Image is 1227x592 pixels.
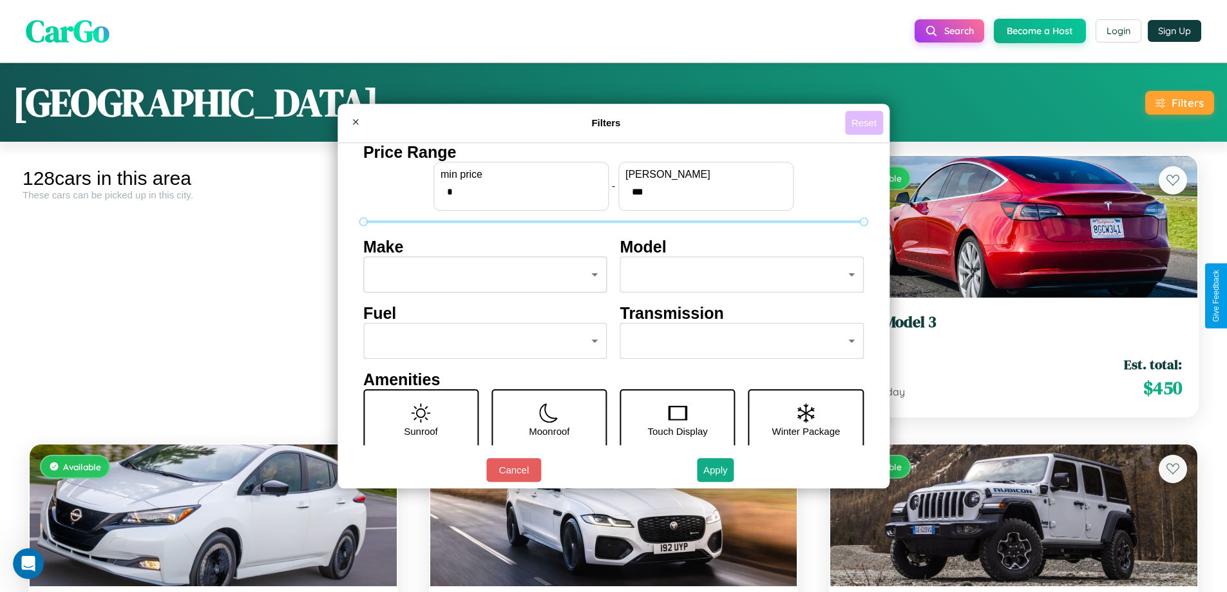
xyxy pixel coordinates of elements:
[363,143,864,162] h4: Price Range
[13,76,379,129] h1: [GEOGRAPHIC_DATA]
[486,458,541,482] button: Cancel
[1145,91,1214,115] button: Filters
[1124,355,1182,374] span: Est. total:
[1172,96,1204,110] div: Filters
[1143,375,1182,401] span: $ 450
[1212,270,1221,322] div: Give Feedback
[625,169,786,180] label: [PERSON_NAME]
[1148,20,1201,42] button: Sign Up
[26,10,109,52] span: CarGo
[529,423,569,440] p: Moonroof
[878,385,905,398] span: / day
[363,304,607,323] h4: Fuel
[63,461,101,472] span: Available
[363,238,607,256] h4: Make
[23,189,404,200] div: These cars can be picked up in this city.
[845,111,883,135] button: Reset
[612,177,615,195] p: -
[915,19,984,43] button: Search
[697,458,734,482] button: Apply
[994,19,1086,43] button: Become a Host
[23,167,404,189] div: 128 cars in this area
[363,370,864,389] h4: Amenities
[367,117,845,128] h4: Filters
[620,304,864,323] h4: Transmission
[13,548,44,579] iframe: Intercom live chat
[404,423,438,440] p: Sunroof
[1096,19,1141,43] button: Login
[647,423,707,440] p: Touch Display
[772,423,841,440] p: Winter Package
[846,313,1182,345] a: Tesla Model 32014
[441,169,602,180] label: min price
[846,313,1182,332] h3: Tesla Model 3
[620,238,864,256] h4: Model
[944,25,974,37] span: Search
